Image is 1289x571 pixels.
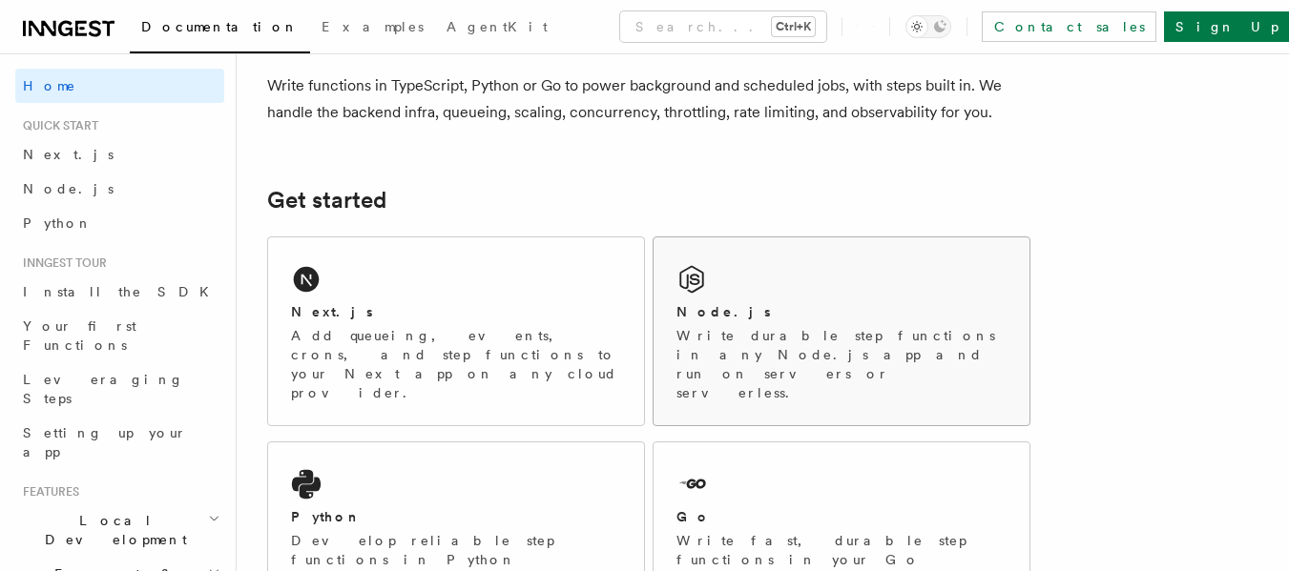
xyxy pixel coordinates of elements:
[310,6,435,51] a: Examples
[15,172,224,206] a: Node.js
[23,181,114,196] span: Node.js
[15,511,208,549] span: Local Development
[15,69,224,103] a: Home
[267,72,1030,126] p: Write functions in TypeScript, Python or Go to power background and scheduled jobs, with steps bu...
[130,6,310,53] a: Documentation
[15,206,224,240] a: Python
[653,236,1030,426] a: Node.jsWrite durable step functions in any Node.js app and run on servers or serverless.
[15,416,224,469] a: Setting up your app
[23,318,136,353] span: Your first Functions
[676,507,711,526] h2: Go
[905,15,951,38] button: Toggle dark mode
[15,362,224,416] a: Leveraging Steps
[23,425,187,459] span: Setting up your app
[23,147,114,162] span: Next.js
[322,19,424,34] span: Examples
[447,19,548,34] span: AgentKit
[15,275,224,309] a: Install the SDK
[435,6,559,51] a: AgentKit
[23,215,93,231] span: Python
[982,11,1156,42] a: Contact sales
[772,17,815,36] kbd: Ctrl+K
[676,302,771,321] h2: Node.js
[291,326,621,402] p: Add queueing, events, crons, and step functions to your Next app on any cloud provider.
[267,187,386,214] a: Get started
[676,326,1007,402] p: Write durable step functions in any Node.js app and run on servers or serverless.
[15,255,107,271] span: Inngest tour
[15,503,224,557] button: Local Development
[291,507,362,526] h2: Python
[620,11,826,42] button: Search...Ctrl+K
[23,284,220,299] span: Install the SDK
[23,76,76,95] span: Home
[15,137,224,172] a: Next.js
[291,302,373,321] h2: Next.js
[15,309,224,362] a: Your first Functions
[15,118,98,133] span: Quick start
[15,484,79,500] span: Features
[23,372,184,406] span: Leveraging Steps
[267,236,645,426] a: Next.jsAdd queueing, events, crons, and step functions to your Next app on any cloud provider.
[141,19,299,34] span: Documentation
